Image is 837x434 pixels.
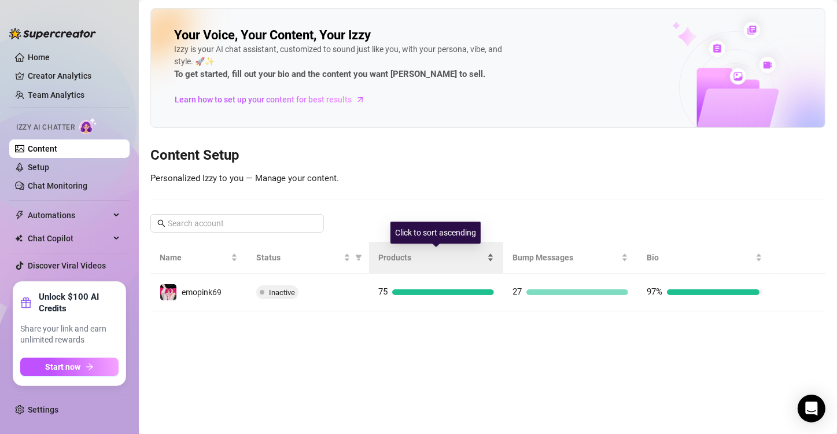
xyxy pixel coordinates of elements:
h2: Your Voice, Your Content, Your Izzy [174,27,371,43]
img: ai-chatter-content-library-cLFOSyPT.png [646,9,825,127]
span: search [157,219,165,227]
span: Name [160,251,228,264]
h3: Content Setup [150,146,825,165]
img: emopink69 [160,284,176,300]
span: 27 [512,286,522,297]
strong: Unlock $100 AI Credits [39,291,119,314]
span: arrow-right [355,94,366,105]
a: Learn how to set up your content for best results [174,90,374,109]
div: Open Intercom Messenger [798,395,825,422]
span: arrow-right [86,363,94,371]
span: Personalized Izzy to you — Manage your content. [150,173,339,183]
th: Name [150,242,247,274]
span: emopink69 [182,288,222,297]
a: Home [28,53,50,62]
span: Start now [46,362,81,372]
span: filter [353,249,364,266]
div: Click to sort ascending [390,222,481,244]
span: thunderbolt [15,211,24,220]
a: Chat Monitoring [28,181,87,190]
div: Izzy is your AI chat assistant, customized to sound just like you, with your persona, vibe, and s... [174,43,521,82]
th: Bump Messages [503,242,637,274]
a: Content [28,144,57,153]
span: 97% [647,286,662,297]
th: Status [247,242,369,274]
strong: To get started, fill out your bio and the content you want [PERSON_NAME] to sell. [174,69,485,79]
img: AI Chatter [79,117,97,134]
img: Chat Copilot [15,234,23,242]
a: Discover Viral Videos [28,261,106,270]
span: Izzy AI Chatter [16,122,75,133]
span: 75 [378,286,388,297]
span: Share your link and earn unlimited rewards [20,323,119,346]
span: filter [355,254,362,261]
a: Setup [28,163,49,172]
span: gift [20,297,32,308]
span: Automations [28,206,110,225]
span: Chat Copilot [28,229,110,248]
span: Bio [647,251,753,264]
th: Products [369,242,503,274]
span: Status [256,251,341,264]
th: Bio [637,242,772,274]
span: Inactive [269,288,295,297]
span: Learn how to set up your content for best results [175,93,352,106]
button: Start nowarrow-right [20,358,119,376]
input: Search account [168,217,308,230]
a: Creator Analytics [28,67,120,85]
span: Bump Messages [512,251,619,264]
img: logo-BBDzfeDw.svg [9,28,96,39]
a: Team Analytics [28,90,84,100]
span: Products [378,251,485,264]
a: Settings [28,405,58,414]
